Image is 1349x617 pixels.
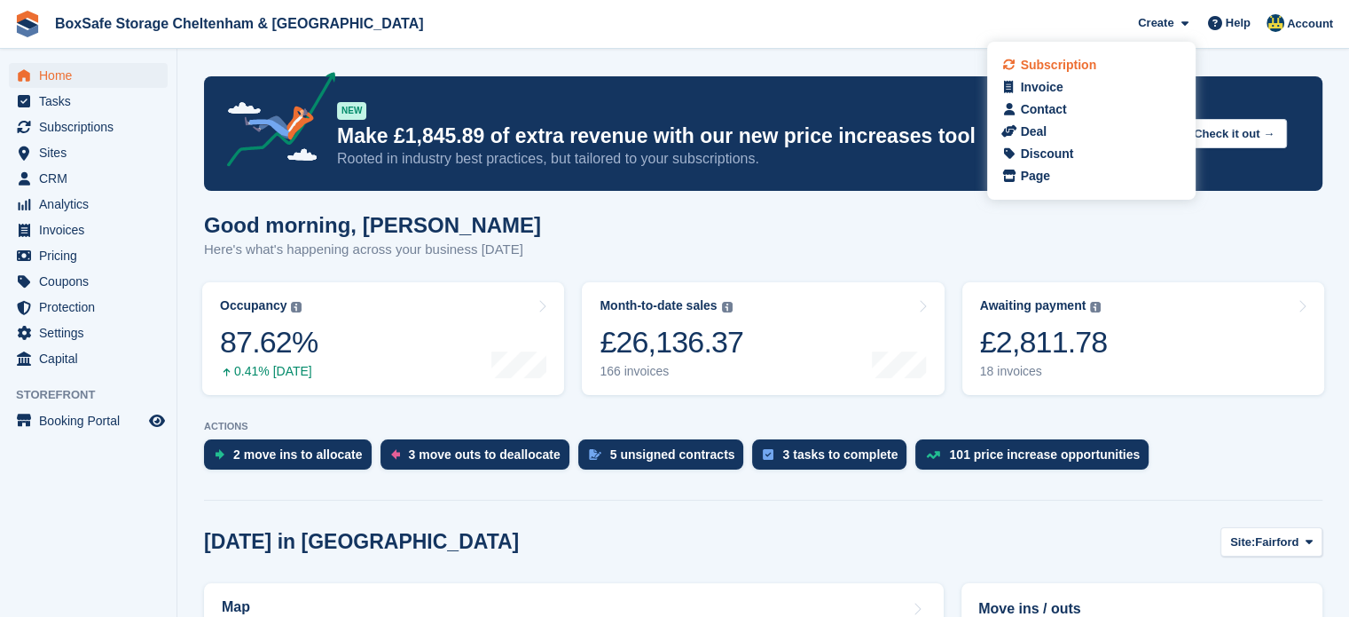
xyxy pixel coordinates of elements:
[1287,15,1333,33] span: Account
[409,447,561,462] div: 3 move outs to deallocate
[39,269,145,294] span: Coupons
[233,447,363,462] div: 2 move ins to allocate
[980,364,1108,379] div: 18 invoices
[9,63,168,88] a: menu
[1004,167,1179,186] a: Page
[337,102,366,120] div: NEW
[391,449,400,460] img: move_outs_to_deallocate_icon-f764333ba52eb49d3ac5e1228854f67142a1ed5810a6f6cc68b1a99e826820c5.svg
[9,218,168,242] a: menu
[1220,527,1322,557] button: Site: Fairford
[1020,167,1049,186] div: Page
[9,89,168,114] a: menu
[600,324,743,360] div: £26,136.37
[220,364,318,379] div: 0.41% [DATE]
[1181,119,1287,148] button: Check it out →
[752,439,915,479] a: 3 tasks to complete
[915,439,1157,479] a: 101 price increase opportunities
[9,140,168,165] a: menu
[39,63,145,88] span: Home
[380,439,578,479] a: 3 move outs to deallocate
[204,421,1322,432] p: ACTIONS
[291,302,302,312] img: icon-info-grey-7440780725fd019a000dd9b08b2336e03edf1995a4989e88bcd33f0948082b44.svg
[337,149,1167,169] p: Rooted in industry best practices, but tailored to your subscriptions.
[1020,100,1066,119] div: Contact
[9,115,168,139] a: menu
[39,192,145,217] span: Analytics
[14,11,41,37] img: stora-icon-8386f47178a22dfd0bd8f6a31ec36ba5ce8667c1dd55bd0f319d3a0aa187defe.svg
[610,447,735,462] div: 5 unsigned contracts
[600,298,717,313] div: Month-to-date sales
[222,599,250,615] h2: Map
[1004,123,1179,141] a: Deal
[146,410,168,431] a: Preview store
[926,451,940,459] img: price_increase_opportunities-93ffe204e8149a01c8c9dc8f82e8f89637d9d84a8eef4429ea346261dce0b2c0.svg
[39,346,145,371] span: Capital
[1020,123,1047,141] div: Deal
[763,449,773,460] img: task-75834270c22a3079a89374b754ae025e5fb1db73e45f91037f5363f120a921f8.svg
[600,364,743,379] div: 166 invoices
[220,324,318,360] div: 87.62%
[9,192,168,217] a: menu
[9,346,168,371] a: menu
[39,295,145,320] span: Protection
[212,72,336,173] img: price-adjustments-announcement-icon-8257ccfd72463d97f412b2fc003d46551f7dbcb40ab6d574587a9cd5c0d94...
[9,243,168,268] a: menu
[1004,145,1179,163] a: Discount
[9,320,168,345] a: menu
[39,89,145,114] span: Tasks
[782,447,898,462] div: 3 tasks to complete
[1230,534,1255,551] span: Site:
[1004,56,1179,75] a: Subscription
[980,298,1086,313] div: Awaiting payment
[1226,14,1251,32] span: Help
[202,282,564,395] a: Occupancy 87.62% 0.41% [DATE]
[1004,78,1179,97] a: Invoice
[589,449,601,460] img: contract_signature_icon-13c848040528278c33f63329250d36e43548de30e8caae1d1a13099fd9432cc5.svg
[337,123,1167,149] p: Make £1,845.89 of extra revenue with our new price increases tool
[204,439,380,479] a: 2 move ins to allocate
[1138,14,1173,32] span: Create
[9,166,168,191] a: menu
[39,140,145,165] span: Sites
[582,282,944,395] a: Month-to-date sales £26,136.37 166 invoices
[220,298,286,313] div: Occupancy
[949,447,1140,462] div: 101 price increase opportunities
[722,302,733,312] img: icon-info-grey-7440780725fd019a000dd9b08b2336e03edf1995a4989e88bcd33f0948082b44.svg
[204,213,541,237] h1: Good morning, [PERSON_NAME]
[215,449,224,460] img: move_ins_to_allocate_icon-fdf77a2bb77ea45bf5b3d319d69a93e2d87916cf1d5bf7949dd705db3b84f3ca.svg
[1020,145,1073,163] div: Discount
[39,166,145,191] span: CRM
[16,386,176,404] span: Storefront
[1255,534,1298,551] span: Fairford
[1004,100,1179,119] a: Contact
[1267,14,1284,32] img: Kim Virabi
[204,240,541,260] p: Here's what's happening across your business [DATE]
[9,295,168,320] a: menu
[1020,56,1096,75] div: Subscription
[39,408,145,433] span: Booking Portal
[39,243,145,268] span: Pricing
[39,320,145,345] span: Settings
[578,439,753,479] a: 5 unsigned contracts
[39,115,145,139] span: Subscriptions
[9,408,168,433] a: menu
[48,9,430,38] a: BoxSafe Storage Cheltenham & [GEOGRAPHIC_DATA]
[9,269,168,294] a: menu
[1020,78,1063,97] div: Invoice
[980,324,1108,360] div: £2,811.78
[962,282,1324,395] a: Awaiting payment £2,811.78 18 invoices
[1090,302,1101,312] img: icon-info-grey-7440780725fd019a000dd9b08b2336e03edf1995a4989e88bcd33f0948082b44.svg
[204,530,519,554] h2: [DATE] in [GEOGRAPHIC_DATA]
[39,218,145,242] span: Invoices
